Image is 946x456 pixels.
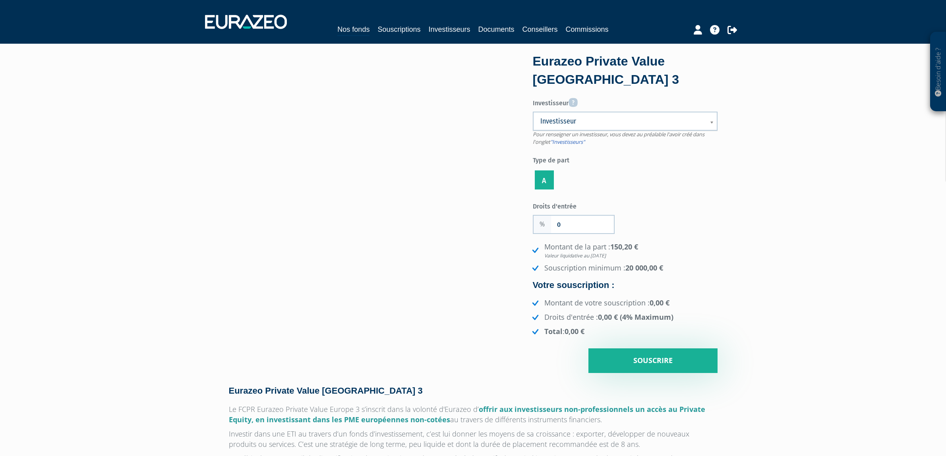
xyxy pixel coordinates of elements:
p: Besoin d'aide ? [934,36,943,108]
label: A [535,170,554,189]
li: Montant de la part : [530,242,718,259]
div: Eurazeo Private Value [GEOGRAPHIC_DATA] 3 [533,52,718,89]
a: Souscriptions [377,24,420,35]
strong: 20 000,00 € [625,263,663,272]
strong: 0,00 € (4% Maximum) [598,312,673,322]
li: : [530,327,718,337]
strong: Total [544,327,563,336]
span: offrir aux investisseurs non-professionnels un accès au Private Equity, en investissant dans les ... [229,404,705,424]
h4: Votre souscription : [533,280,718,290]
span: Pour renseigner un investisseur, vous devez au préalable l'avoir créé dans l'onglet [533,131,704,145]
strong: 150,20 € [544,242,718,259]
label: Droits d'entrée [533,199,625,211]
a: Documents [478,24,515,35]
strong: 0,00 € [565,327,584,336]
iframe: YouTube video player [229,56,510,214]
a: Commissions [566,24,609,35]
em: Valeur liquidative au [DATE] [544,252,718,259]
a: Investisseurs [428,24,470,35]
input: Souscrire [588,348,718,373]
a: Conseillers [522,24,558,35]
a: Nos fonds [337,24,370,36]
strong: 0,00 € [650,298,669,307]
h4: Eurazeo Private Value [GEOGRAPHIC_DATA] 3 [229,386,718,396]
span: Investisseur [540,116,700,126]
img: 1732889491-logotype_eurazeo_blanc_rvb.png [205,15,287,29]
label: Type de part [533,153,718,165]
li: Souscription minimum : [530,263,718,273]
li: Montant de votre souscription : [530,298,718,308]
input: Frais d'entrée [551,216,614,233]
p: Investir dans une ETI au travers d’un fonds d’investissement, c’est lui donner les moyens de sa c... [229,429,718,449]
li: Droits d'entrée : [530,312,718,323]
label: Investisseur [533,95,718,108]
a: "Investisseurs" [550,138,585,145]
p: Le FCPR Eurazeo Private Value Europe 3 s’inscrit dans la volonté d'Eurazeo d’ au travers de diffé... [229,404,718,425]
